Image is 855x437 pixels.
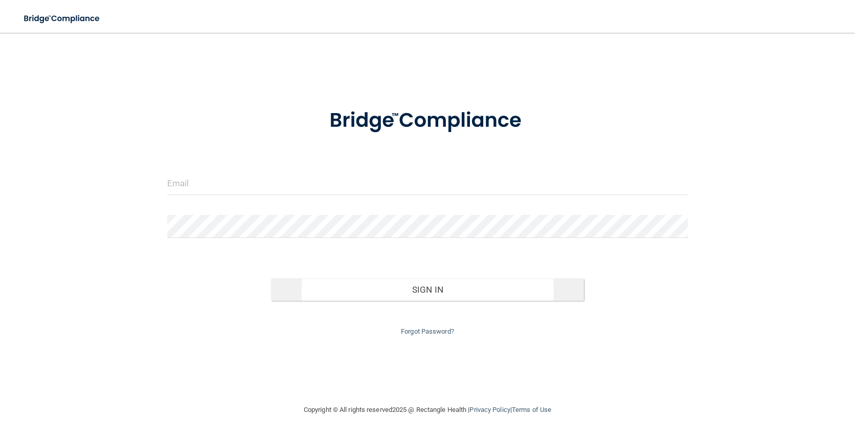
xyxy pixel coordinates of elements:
[15,8,109,29] img: bridge_compliance_login_screen.278c3ca4.svg
[308,94,547,147] img: bridge_compliance_login_screen.278c3ca4.svg
[241,394,614,426] div: Copyright © All rights reserved 2025 @ Rectangle Health | |
[678,364,843,405] iframe: Drift Widget Chat Controller
[271,278,583,301] button: Sign In
[167,172,688,195] input: Email
[469,406,510,413] a: Privacy Policy
[512,406,551,413] a: Terms of Use
[401,327,454,335] a: Forgot Password?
